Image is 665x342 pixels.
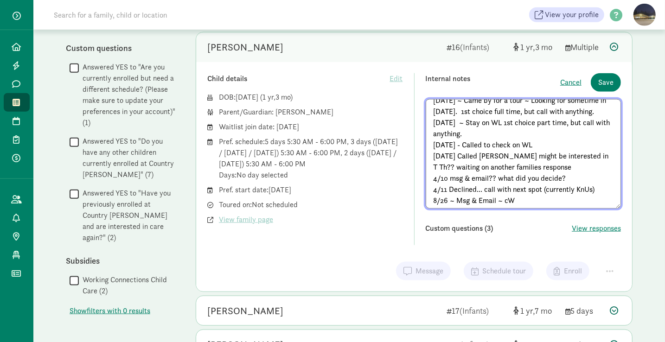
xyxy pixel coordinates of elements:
div: Multiple [565,41,602,53]
span: 3 [535,42,552,52]
span: 3 [275,92,290,102]
div: Pref. start date: [DATE] [219,184,403,196]
label: Answered YES to "Have you previously enrolled at Country [PERSON_NAME] and are interested in care... [79,188,177,243]
div: 17 [447,304,506,317]
button: Showfilters with 0 results [70,305,150,317]
span: Schedule tour [482,266,526,277]
span: [DATE] [236,92,258,102]
button: View responses [572,223,621,234]
div: [object Object] [513,304,558,317]
div: Custom questions [66,42,177,54]
iframe: Chat Widget [619,298,665,342]
span: Show filters with 0 results [70,305,150,317]
span: Enroll [564,266,582,277]
div: Subsidies [66,254,177,267]
div: Custom questions (3) [426,223,572,234]
div: Internal notes [426,73,561,92]
button: Schedule tour [464,262,533,280]
div: DOB: ( ) [219,92,403,103]
span: 7 [535,305,552,316]
div: Toured on: Not scheduled [219,199,403,210]
span: 1 [262,92,275,102]
div: [object Object] [513,41,558,53]
button: Enroll [546,262,589,280]
label: Answered YES to "Do you have any other children currently enrolled at Country [PERSON_NAME]" (7) [79,136,177,180]
span: View family page [219,214,273,225]
button: Message [396,262,451,280]
div: Parent/Guardian: [PERSON_NAME] [219,107,403,118]
span: (Infants) [460,305,489,316]
div: Waitlist join date: [DATE] [219,121,403,133]
div: 5 days [565,304,602,317]
label: Working Connections Child Care (2) [79,274,177,297]
label: Answered YES to "Are you currently enrolled but need a different schedule? (Please make sure to u... [79,62,177,128]
span: Message [416,266,443,277]
a: View your profile [529,7,604,22]
span: 1 [520,42,535,52]
div: Freyja Mellander [207,304,283,318]
span: (Infants) [460,42,489,52]
div: 16 [447,41,506,53]
div: Landon Modica [207,40,283,55]
span: View your profile [545,9,599,20]
span: Save [598,77,614,88]
input: Search for a family, child or location [48,6,308,24]
span: 1 [520,305,535,316]
div: Pref. schedule: 5 days 5:30 AM - 6:00 PM, 3 days ([DATE] / [DATE] / [DATE]) 5:30 AM - 6:00 PM, 2 ... [219,136,403,181]
button: Cancel [560,77,582,88]
button: Save [591,73,621,92]
div: Child details [207,73,390,84]
span: Edit [390,73,403,84]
